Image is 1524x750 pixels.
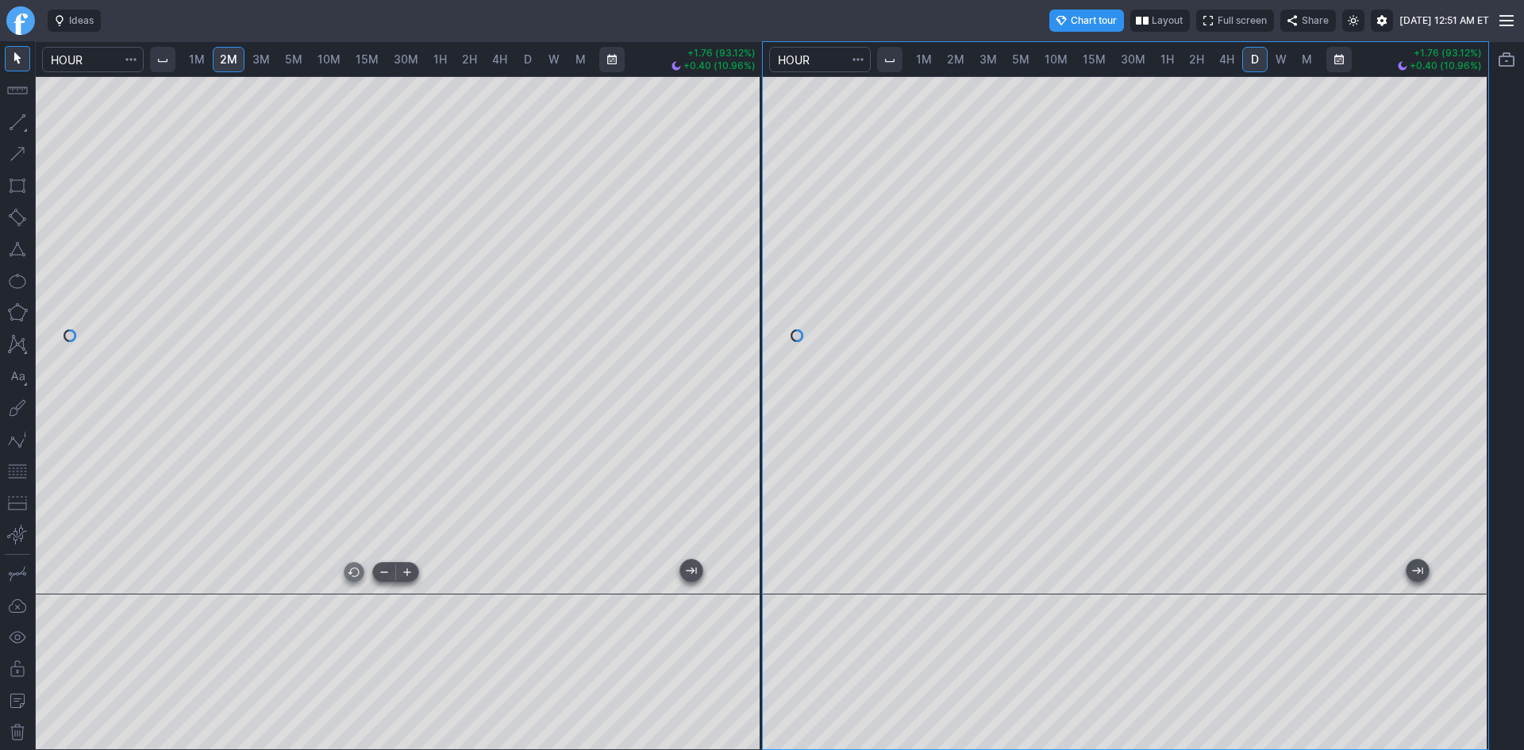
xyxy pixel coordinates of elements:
a: 1M [182,47,212,72]
a: 10M [310,47,348,72]
span: 1M [189,52,205,66]
button: Share [1280,10,1336,32]
span: Share [1302,13,1329,29]
button: Line [5,110,30,135]
span: 5M [285,52,302,66]
button: Jump to the most recent bar [680,560,702,582]
p: +1.76 (93.12%) [1398,48,1482,58]
a: M [1295,47,1320,72]
span: 4H [1219,52,1234,66]
a: 5M [278,47,310,72]
span: Full screen [1218,13,1267,29]
button: Arrow [5,141,30,167]
button: Remove all drawings [5,720,30,745]
a: 1H [1153,47,1181,72]
button: Interval [877,47,902,72]
button: Search [120,47,142,72]
a: 1H [426,47,454,72]
button: Layout [1130,10,1190,32]
a: 3M [245,47,277,72]
span: 15M [356,52,379,66]
span: 1H [1160,52,1174,66]
button: Ellipse [5,268,30,294]
button: Rotated rectangle [5,205,30,230]
button: Fibonacci retracements [5,459,30,484]
span: 4H [492,52,507,66]
span: 1M [916,52,932,66]
button: Portfolio watchlist [1494,47,1519,72]
span: D [1251,52,1259,66]
span: 2M [947,52,964,66]
span: [DATE] 12:51 AM ET [1399,13,1489,29]
a: D [1242,47,1268,72]
button: Interval [150,47,175,72]
button: Lock drawings [5,656,30,682]
button: XABCD [5,332,30,357]
span: W [1276,52,1287,66]
input: Search [42,47,144,72]
span: M [575,52,586,66]
a: 2H [1182,47,1211,72]
span: 30M [1121,52,1145,66]
span: D [524,52,532,66]
button: Zoom in [396,563,418,582]
span: +0.40 (10.96%) [1410,61,1482,71]
button: Add note [5,688,30,713]
span: Ideas [69,13,94,29]
span: +0.40 (10.96%) [683,61,756,71]
button: Toggle light mode [1342,10,1364,32]
a: 30M [1114,47,1153,72]
button: Zoom out [373,563,395,582]
p: +1.76 (93.12%) [672,48,756,58]
button: Reset zoom [344,563,364,582]
a: W [541,47,567,72]
button: Chart tour [1049,10,1124,32]
button: Elliott waves [5,427,30,452]
button: Rectangle [5,173,30,198]
span: 1H [433,52,447,66]
span: 2M [220,52,237,66]
a: 2H [455,47,484,72]
span: Layout [1152,13,1183,29]
span: 2H [462,52,477,66]
span: M [1302,52,1312,66]
span: Chart tour [1071,13,1117,29]
span: 10M [1045,52,1068,66]
button: Ideas [48,10,101,32]
a: W [1268,47,1294,72]
a: 15M [1076,47,1113,72]
span: 2H [1189,52,1204,66]
button: Measure [5,78,30,103]
a: M [568,47,593,72]
a: 2M [213,47,244,72]
a: 10M [1037,47,1075,72]
a: 4H [1212,47,1241,72]
button: Triangle [5,237,30,262]
span: 30M [394,52,418,66]
button: Range [599,47,625,72]
a: 30M [387,47,425,72]
span: 15M [1083,52,1106,66]
span: 10M [317,52,341,66]
button: Mouse [5,46,30,71]
button: Drawings autosave: Off [5,593,30,618]
span: 3M [252,52,270,66]
input: Search [769,47,871,72]
span: W [548,52,560,66]
button: Polygon [5,300,30,325]
button: Jump to the most recent bar [1407,560,1429,582]
button: Full screen [1196,10,1274,32]
button: Search [847,47,869,72]
a: 4H [485,47,514,72]
span: 5M [1012,52,1029,66]
button: Hide drawings [5,625,30,650]
button: Anchored VWAP [5,522,30,548]
button: Text [5,363,30,389]
a: 2M [940,47,972,72]
span: 3M [979,52,997,66]
a: 1M [909,47,939,72]
button: Drawing mode: Single [5,561,30,587]
button: Position [5,490,30,516]
a: 3M [972,47,1004,72]
a: 15M [348,47,386,72]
